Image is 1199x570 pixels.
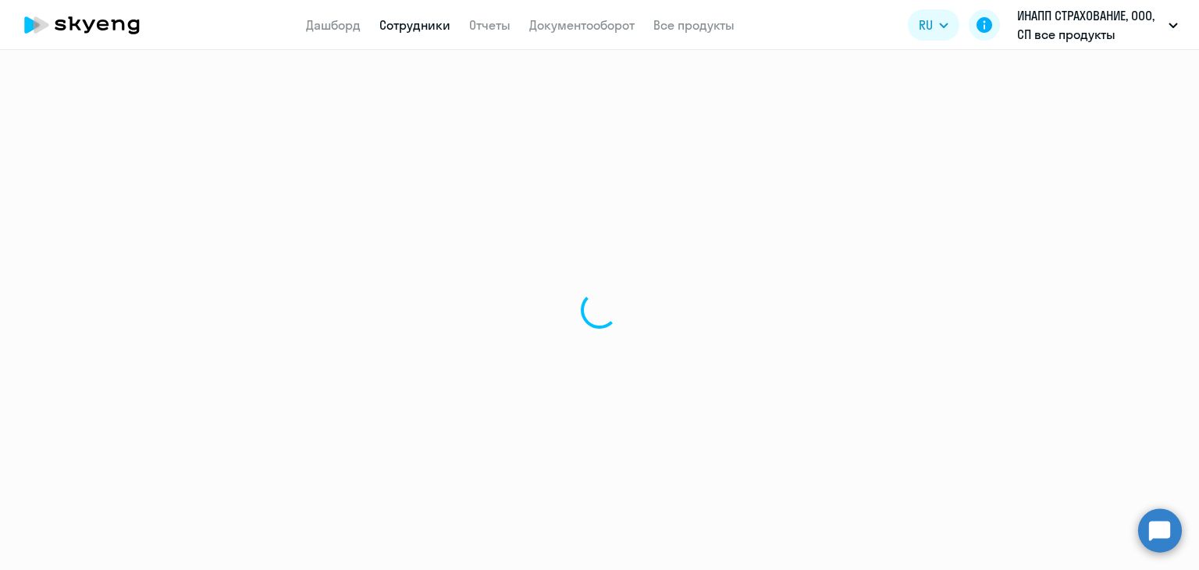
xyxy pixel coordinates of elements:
[653,17,735,33] a: Все продукты
[529,17,635,33] a: Документооборот
[379,17,450,33] a: Сотрудники
[469,17,511,33] a: Отчеты
[306,17,361,33] a: Дашборд
[1009,6,1186,44] button: ИНАПП СТРАХОВАНИЕ, ООО, СП все продукты
[919,16,933,34] span: RU
[1017,6,1162,44] p: ИНАПП СТРАХОВАНИЕ, ООО, СП все продукты
[908,9,959,41] button: RU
